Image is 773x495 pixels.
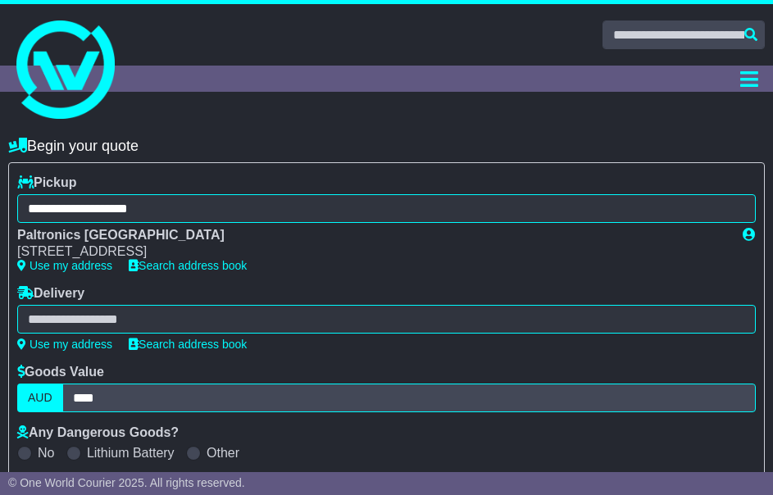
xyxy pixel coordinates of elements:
[17,285,84,301] label: Delivery
[129,259,247,272] a: Search address book
[17,259,112,272] a: Use my address
[17,175,76,190] label: Pickup
[17,364,104,379] label: Goods Value
[17,338,112,351] a: Use my address
[87,445,175,461] label: Lithium Battery
[17,425,179,440] label: Any Dangerous Goods?
[17,243,726,259] div: [STREET_ADDRESS]
[129,338,247,351] a: Search address book
[38,445,54,461] label: No
[8,476,245,489] span: © One World Courier 2025. All rights reserved.
[17,384,63,412] label: AUD
[17,227,726,243] div: Paltronics [GEOGRAPHIC_DATA]
[733,66,765,92] button: Toggle navigation
[207,445,239,461] label: Other
[8,138,765,155] h4: Begin your quote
